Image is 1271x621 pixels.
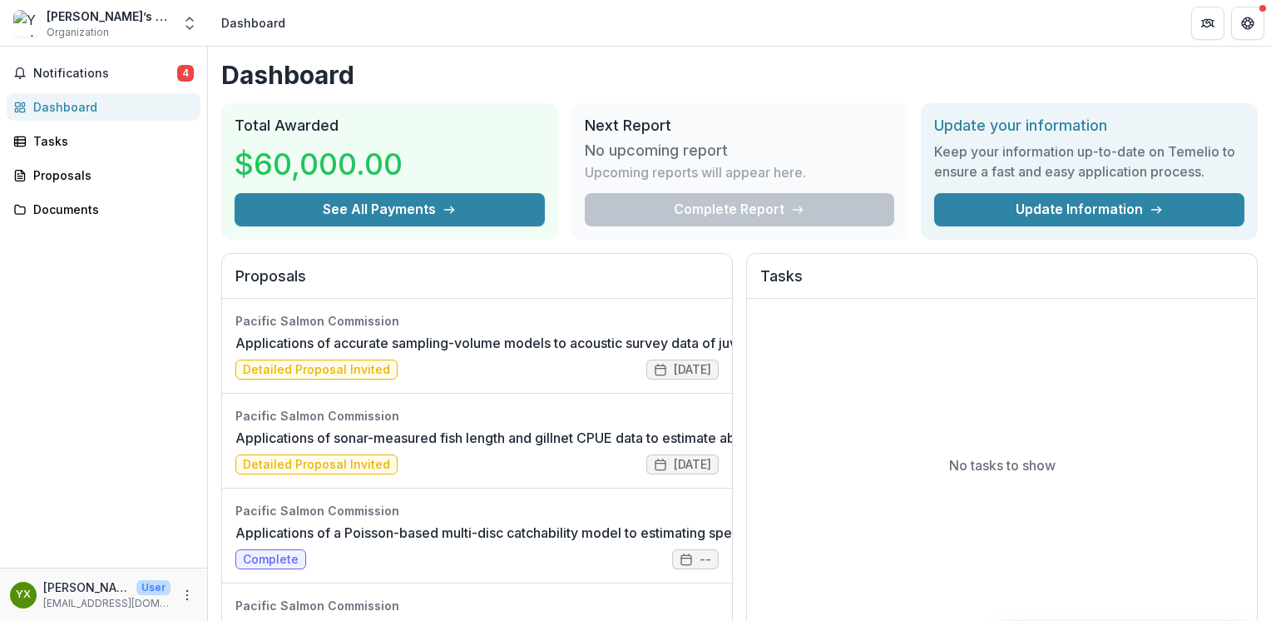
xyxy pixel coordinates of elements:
[7,60,200,87] button: Notifications4
[33,166,187,184] div: Proposals
[33,201,187,218] div: Documents
[7,161,200,189] a: Proposals
[215,11,292,35] nav: breadcrumb
[934,142,1244,181] h3: Keep your information up-to-date on Temelio to ensure a fast and easy application process.
[934,117,1244,135] h2: Update your information
[43,596,171,611] p: [EMAIL_ADDRESS][DOMAIN_NAME]
[177,65,194,82] span: 4
[47,7,171,25] div: [PERSON_NAME]’s Fisheries Consulting
[33,132,187,150] div: Tasks
[235,333,1155,353] a: Applications of accurate sampling-volume models to acoustic survey data of juvenile sockeye in ma...
[235,193,545,226] button: See All Payments
[949,455,1056,475] p: No tasks to show
[235,142,403,186] h3: $60,000.00
[7,196,200,223] a: Documents
[760,267,1244,299] h2: Tasks
[235,523,1017,543] a: Applications of a Poisson-based multi-disc catchability model to estimating species compositions ...
[178,7,201,40] button: Open entity switcher
[235,117,545,135] h2: Total Awarded
[43,579,130,596] p: [PERSON_NAME]
[33,67,177,81] span: Notifications
[1191,7,1224,40] button: Partners
[585,162,806,182] p: Upcoming reports will appear here.
[585,142,728,160] h3: No upcoming report
[235,428,1241,448] a: Applications of sonar-measured fish length and gillnet CPUE data to estimate abundances of indivi...
[934,193,1244,226] a: Update Information
[1231,7,1264,40] button: Get Help
[221,14,285,32] div: Dashboard
[235,267,719,299] h2: Proposals
[136,580,171,595] p: User
[585,117,895,135] h2: Next Report
[16,589,31,600] div: Yunbo Xie
[47,25,109,40] span: Organization
[7,93,200,121] a: Dashboard
[33,98,187,116] div: Dashboard
[13,10,40,37] img: Yunbo’s Fisheries Consulting
[221,60,1258,90] h1: Dashboard
[7,127,200,155] a: Tasks
[177,585,197,605] button: More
